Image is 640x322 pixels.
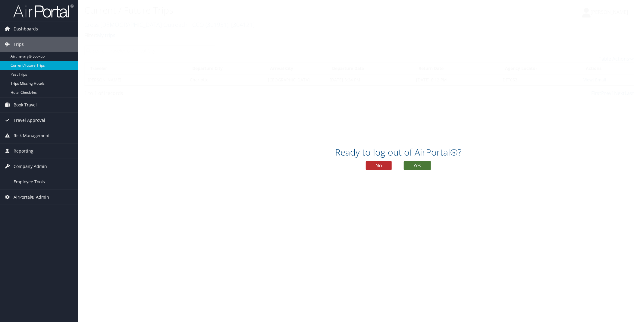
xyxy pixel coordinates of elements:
[14,37,24,52] span: Trips
[404,161,431,170] button: Yes
[14,113,45,128] span: Travel Approval
[14,190,49,205] span: AirPortal® Admin
[366,161,392,170] button: No
[14,128,50,143] span: Risk Management
[14,97,37,112] span: Book Travel
[13,4,74,18] img: airportal-logo.png
[14,21,38,36] span: Dashboards
[14,174,45,189] span: Employee Tools
[14,144,33,159] span: Reporting
[14,159,47,174] span: Company Admin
